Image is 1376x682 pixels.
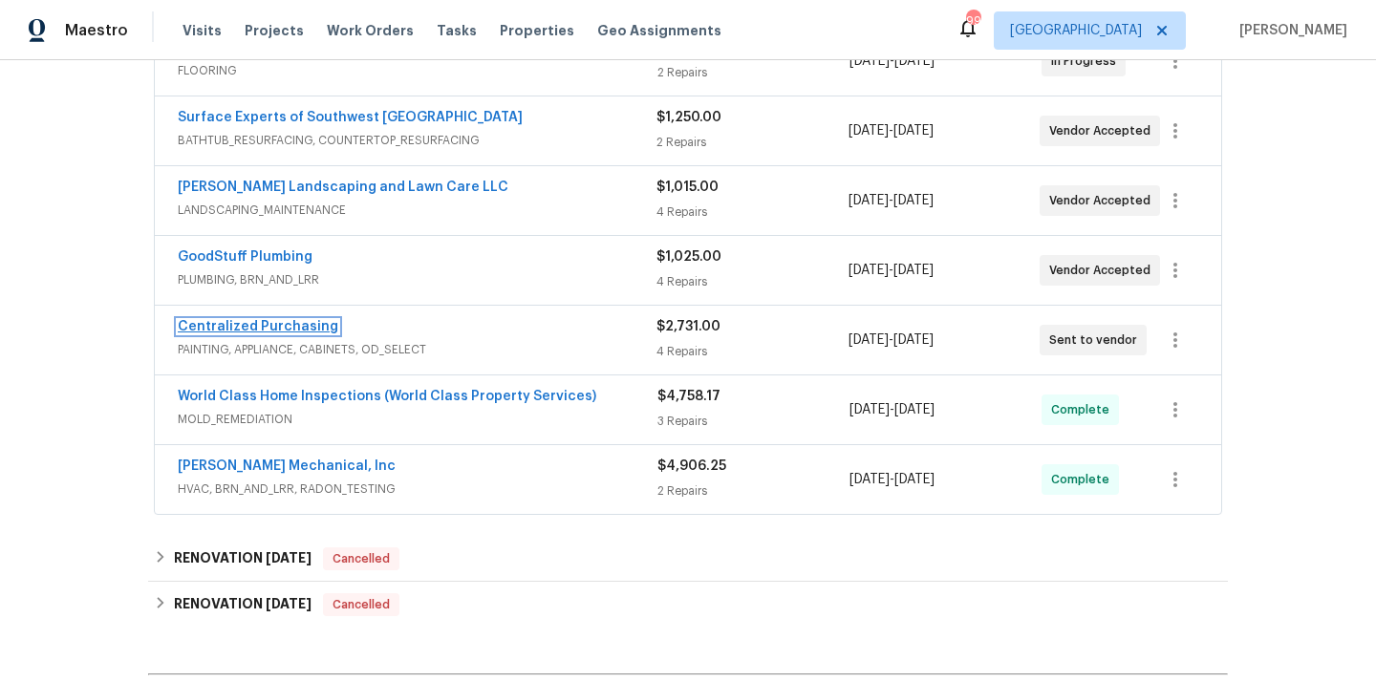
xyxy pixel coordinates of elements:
span: Sent to vendor [1049,330,1145,350]
span: - [849,400,935,419]
span: $1,025.00 [656,250,721,264]
span: [DATE] [893,333,934,347]
div: RENOVATION [DATE]Cancelled [148,536,1228,582]
div: 3 Repairs [657,412,849,431]
span: [DATE] [894,473,935,486]
span: [DATE] [894,54,935,68]
span: Vendor Accepted [1049,261,1158,280]
span: Complete [1051,400,1117,419]
span: [DATE] [849,473,890,486]
span: - [849,52,935,71]
span: HVAC, BRN_AND_LRR, RADON_TESTING [178,480,657,499]
span: - [849,470,935,489]
span: - [849,261,934,280]
span: [DATE] [849,403,890,416]
div: 2 Repairs [656,133,848,152]
span: $4,758.17 [657,390,720,403]
a: [PERSON_NAME] Mechanical, Inc [178,459,396,473]
span: MOLD_REMEDIATION [178,410,657,429]
span: Maestro [65,21,128,40]
span: [DATE] [849,333,889,347]
span: BATHTUB_RESURFACING, COUNTERTOP_RESURFACING [178,131,656,150]
a: Surface Experts of Southwest [GEOGRAPHIC_DATA] [178,111,523,124]
span: $1,015.00 [656,181,719,194]
span: Cancelled [325,595,398,614]
span: - [849,191,934,210]
span: [DATE] [893,194,934,207]
div: 4 Repairs [656,202,848,222]
span: Work Orders [327,21,414,40]
span: Projects [245,21,304,40]
h6: RENOVATION [174,593,312,616]
span: PLUMBING, BRN_AND_LRR [178,270,656,289]
span: [DATE] [266,551,312,565]
div: 4 Repairs [656,272,848,291]
span: FLOORING [178,61,657,80]
span: [DATE] [266,597,312,610]
span: [DATE] [893,264,934,277]
span: [DATE] [849,194,889,207]
h6: RENOVATION [174,547,312,570]
div: 99 [966,11,979,31]
span: [PERSON_NAME] [1232,21,1347,40]
span: [DATE] [893,124,934,138]
span: In Progress [1051,52,1124,71]
span: Vendor Accepted [1049,191,1158,210]
a: Centralized Purchasing [178,320,338,333]
div: 2 Repairs [657,63,849,82]
div: 2 Repairs [657,481,849,501]
span: - [849,121,934,140]
span: Tasks [437,24,477,37]
span: LANDSCAPING_MAINTENANCE [178,201,656,220]
span: $4,906.25 [657,459,726,473]
div: 4 Repairs [656,342,848,361]
a: GoodStuff Plumbing [178,250,312,264]
span: Vendor Accepted [1049,121,1158,140]
span: [GEOGRAPHIC_DATA] [1010,21,1142,40]
span: [DATE] [849,54,890,68]
span: Visits [183,21,222,40]
span: Geo Assignments [597,21,721,40]
span: Cancelled [325,549,398,568]
span: [DATE] [849,124,889,138]
span: [DATE] [849,264,889,277]
span: Complete [1051,470,1117,489]
div: RENOVATION [DATE]Cancelled [148,582,1228,628]
span: Properties [500,21,574,40]
span: $2,731.00 [656,320,720,333]
span: PAINTING, APPLIANCE, CABINETS, OD_SELECT [178,340,656,359]
span: [DATE] [894,403,935,416]
a: World Class Home Inspections (World Class Property Services) [178,390,596,403]
a: [PERSON_NAME] Landscaping and Lawn Care LLC [178,181,508,194]
span: $1,250.00 [656,111,721,124]
span: - [849,330,934,350]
